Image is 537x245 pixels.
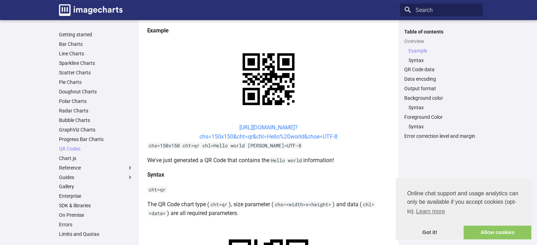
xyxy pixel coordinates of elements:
[59,212,133,218] a: On Premise
[147,170,390,179] h4: Syntax
[59,136,133,142] a: Progress Bar Charts
[404,114,478,120] a: Foreground Color
[147,200,390,218] p: The QR Code chart type ( ), size parameter ( ) and data ( ) are all required parameters.
[59,50,133,57] a: Line Charts
[56,1,125,19] a: Image-Charts documentation
[59,31,133,38] a: Getting started
[147,26,390,35] h4: Example
[400,4,483,16] input: Search
[59,155,133,161] a: Chart.js
[404,133,478,139] a: Error correction level and margin
[396,178,531,239] div: cookieconsent
[147,142,303,149] code: chs=150x150 cht=qr chl=Hello world [PERSON_NAME]=UTF-8
[464,226,531,240] a: allow cookies
[59,88,133,95] a: Doughnut Charts
[273,201,333,208] code: chs=<width>x<height>
[404,104,478,111] nav: Background color
[59,79,133,85] a: Pie Charts
[408,104,478,111] a: Syntax
[407,189,520,217] span: Online chat support and usage analytics can only be available if you accept cookies (opt-in).
[147,186,167,193] code: cht=qr
[199,124,338,140] a: [URL][DOMAIN_NAME]?chs=150x150&cht=qr&chl=Hello%20world&choe=UTF-8
[59,69,133,76] a: Scatter Charts
[400,29,483,35] label: Table of contents
[408,123,478,130] a: Syntax
[59,231,133,237] a: Limits and Quotas
[59,41,133,47] a: Bar Charts
[59,202,133,209] a: SDK & libraries
[59,146,133,152] a: QR Codes
[404,123,478,130] nav: Foreground Color
[400,29,483,140] nav: Table of contents
[396,226,464,240] a: dismiss cookie message
[59,165,133,171] label: Reference
[59,98,133,104] a: Polar Charts
[404,38,478,44] a: Overview
[404,85,478,92] a: Output format
[59,221,133,228] a: Errors
[408,57,478,63] a: Syntax
[59,183,133,190] a: Gallery
[269,157,303,164] code: Hello world
[59,193,133,199] a: Enterprise
[404,95,478,101] a: Background color
[59,117,133,123] a: Bubble Charts
[230,41,307,117] img: chart
[404,48,478,63] nav: Overview
[59,127,133,133] a: GraphViz Charts
[147,156,390,165] p: We've just generated a QR Code that contains the information!
[59,108,133,114] a: Radar Charts
[404,76,478,82] a: Data encoding
[59,174,133,180] label: Guides
[209,201,229,208] code: cht=qr
[59,60,133,66] a: Sparkline Charts
[408,48,478,54] a: Example
[404,66,478,73] a: QR Code data
[415,206,446,217] a: learn more about cookies
[59,4,123,16] img: logo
